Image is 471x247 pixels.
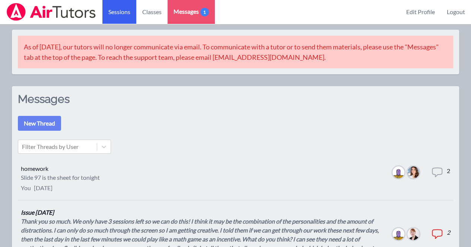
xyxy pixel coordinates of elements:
button: New Thread [18,116,61,131]
div: Slide 97 is the sheet for tonight [21,173,100,182]
div: Filter Threads by User [22,142,79,151]
img: Cassandra Wilson [392,228,404,240]
a: homework [21,165,48,172]
p: You [21,183,31,192]
span: 1 [200,8,209,16]
a: Issue [DATE] [21,209,54,216]
img: Cassandra Wilson [392,166,404,178]
h2: Messages [18,92,236,116]
img: Airtutors Logo [6,3,96,21]
div: As of [DATE], our tutors will no longer communicate via email. To communicate with a tutor or to ... [18,36,453,68]
span: Messages [174,7,209,16]
img: Emily Hopkins [407,228,419,240]
p: [DATE] [34,183,52,192]
dd: 2 [447,166,450,190]
img: Tiffany Whyte [407,166,419,178]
